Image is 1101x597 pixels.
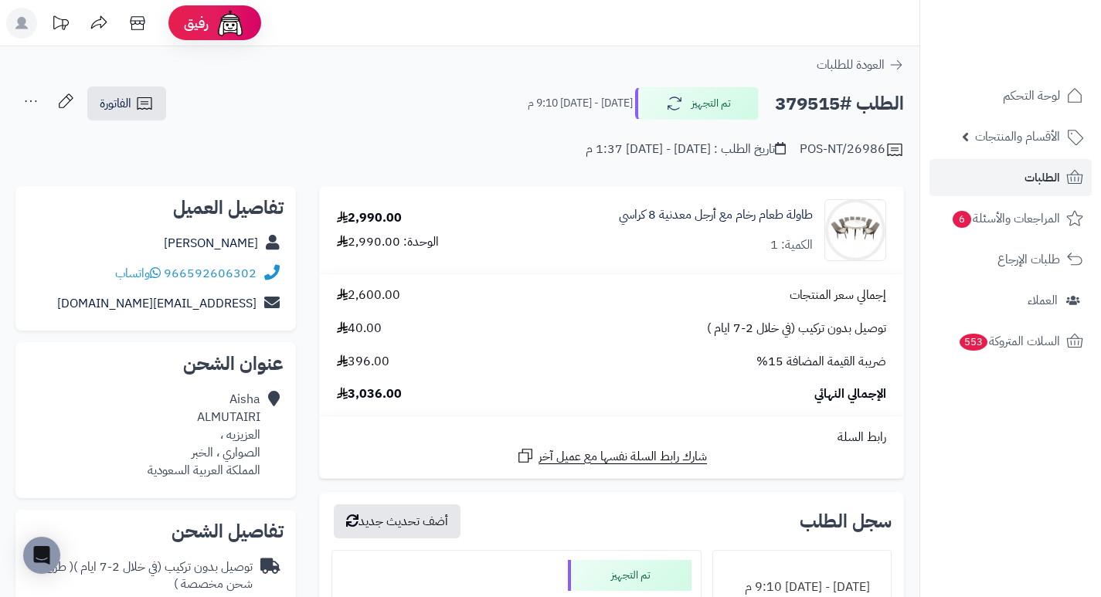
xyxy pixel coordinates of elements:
[586,141,786,158] div: تاريخ الطلب : [DATE] - [DATE] 1:37 م
[28,198,284,217] h2: تفاصيل العميل
[23,537,60,574] div: Open Intercom Messenger
[337,209,402,227] div: 2,990.00
[1003,85,1060,107] span: لوحة التحكم
[28,558,253,594] div: توصيل بدون تركيب (في خلال 2-7 ايام )
[325,429,898,446] div: رابط السلة
[528,96,633,111] small: [DATE] - [DATE] 9:10 م
[958,331,1060,352] span: السلات المتروكة
[929,323,1092,360] a: السلات المتروكة553
[619,206,813,224] a: طاولة طعام رخام مع أرجل معدنية 8 كراسي
[996,38,1086,70] img: logo-2.png
[41,8,80,42] a: تحديثات المنصة
[790,287,886,304] span: إجمالي سعر المنتجات
[997,249,1060,270] span: طلبات الإرجاع
[707,320,886,338] span: توصيل بدون تركيب (في خلال 2-7 ايام )
[184,14,209,32] span: رفيق
[337,385,402,403] span: 3,036.00
[57,294,257,313] a: [EMAIL_ADDRESS][DOMAIN_NAME]
[337,353,389,371] span: 396.00
[825,199,885,261] img: 1709136592-110123010015-90x90.jpg
[46,558,253,594] span: ( طرق شحن مخصصة )
[817,56,904,74] a: العودة للطلبات
[975,126,1060,148] span: الأقسام والمنتجات
[115,264,161,283] a: واتساب
[929,241,1092,278] a: طلبات الإرجاع
[337,320,382,338] span: 40.00
[800,141,904,159] div: POS-NT/26986
[334,504,460,538] button: أضف تحديث جديد
[28,354,284,373] h2: عنوان الشحن
[1025,167,1060,188] span: الطلبات
[87,86,166,120] a: الفاتورة
[929,200,1092,237] a: المراجعات والأسئلة6
[164,264,257,283] a: 966592606302
[28,522,284,541] h2: تفاصيل الشحن
[100,94,131,113] span: الفاتورة
[770,236,813,254] div: الكمية: 1
[215,8,246,39] img: ai-face.png
[756,353,886,371] span: ضريبة القيمة المضافة 15%
[929,159,1092,196] a: الطلبات
[337,287,400,304] span: 2,600.00
[814,385,886,403] span: الإجمالي النهائي
[951,208,1060,229] span: المراجعات والأسئلة
[953,211,971,228] span: 6
[800,512,892,531] h3: سجل الطلب
[337,233,439,251] div: الوحدة: 2,990.00
[516,446,707,466] a: شارك رابط السلة نفسها مع عميل آخر
[164,234,258,253] a: [PERSON_NAME]
[1028,290,1058,311] span: العملاء
[929,77,1092,114] a: لوحة التحكم
[775,88,904,120] h2: الطلب #379515
[568,560,692,591] div: تم التجهيز
[817,56,885,74] span: العودة للطلبات
[539,448,707,466] span: شارك رابط السلة نفسها مع عميل آخر
[960,334,988,351] span: 553
[635,87,759,120] button: تم التجهيز
[929,282,1092,319] a: العملاء
[148,391,260,479] div: Aisha ALMUTAIRI العزيزيه ، الصواري ، الخبر المملكة العربية السعودية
